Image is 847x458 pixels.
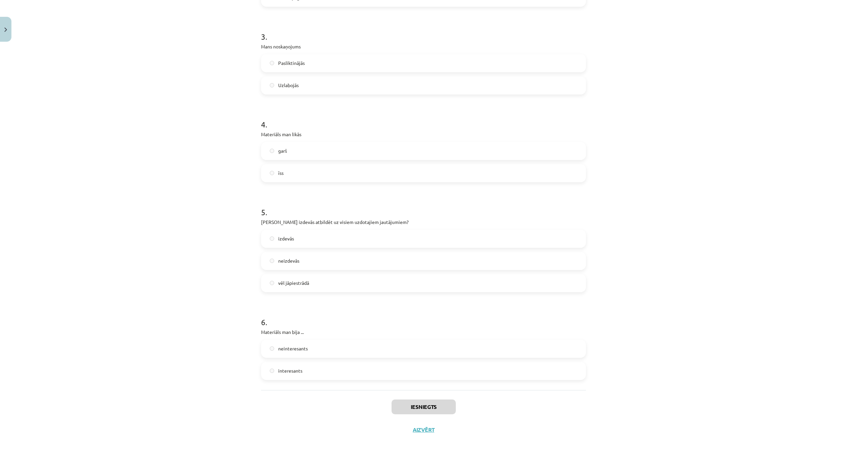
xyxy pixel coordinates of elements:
h1: 3 . [261,20,586,41]
span: īss [278,169,284,177]
span: izdevās [278,235,294,242]
img: icon-close-lesson-0947bae3869378f0d4975bcd49f059093ad1ed9edebbc8119c70593378902aed.svg [4,28,7,32]
span: garš [278,147,287,154]
p: Mans noskaņojums [261,43,586,50]
h1: 5 . [261,196,586,217]
input: garš [270,149,274,153]
span: interesants [278,367,302,374]
span: neizdevās [278,257,299,264]
p: Materiāls man likās [261,131,586,138]
p: Materiāls man bija ... [261,329,586,336]
button: Aizvērt [411,426,436,433]
input: vēl jāpiestrādā [270,281,274,285]
span: Uzlabojās [278,82,299,89]
span: Pasliktinājās [278,60,305,67]
input: neinteresants [270,346,274,351]
h1: 6 . [261,306,586,327]
input: neizdevās [270,259,274,263]
button: Iesniegts [392,399,456,414]
input: īss [270,171,274,175]
span: vēl jāpiestrādā [278,279,309,287]
h1: 4 . [261,108,586,129]
input: izdevās [270,236,274,241]
input: Pasliktinājās [270,61,274,65]
span: neinteresants [278,345,308,352]
input: Uzlabojās [270,83,274,87]
input: interesants [270,369,274,373]
p: [PERSON_NAME] izdevās atbildēt uz visiem uzdotajiem jautājumiem? [261,219,586,226]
